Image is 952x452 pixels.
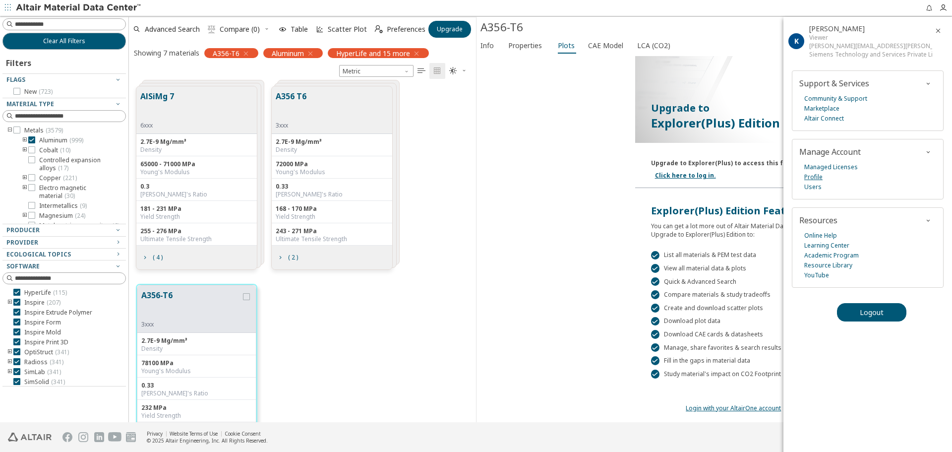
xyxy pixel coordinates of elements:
[651,343,936,352] div: Manage, share favorites & search results
[140,122,174,129] div: 6xxx
[651,277,936,286] div: Quick & Advanced Search
[651,330,936,339] div: Download CAE cards & datasheets
[141,359,252,367] div: 78100 MPa
[6,358,13,366] i: toogle group
[276,235,388,243] div: Ultimate Tensile Strength
[6,250,71,258] span: Ecological Topics
[860,308,884,317] span: Logout
[43,37,85,45] span: Clear All Filters
[651,101,936,115] p: Upgrade to
[6,100,54,108] span: Material Type
[24,348,69,356] span: OptiStruct
[153,255,163,260] span: ( 4 )
[809,33,932,42] div: Viewer
[651,115,936,131] p: Explorer(Plus) Edition
[129,79,476,422] div: grid
[804,172,823,182] a: Profile
[276,183,388,191] div: 0.33
[213,49,239,58] span: A356-T6
[508,38,542,54] span: Properties
[55,348,69,356] span: ( 341 )
[276,160,388,168] div: 72000 MPa
[63,174,77,182] span: ( 221 )
[140,191,253,198] div: [PERSON_NAME]'s Ratio
[651,155,935,167] div: Upgrade to Explorer(Plus) to access this feature. Already have an Explorer(Plus) account?
[6,226,40,234] span: Producer
[809,24,865,33] span: Khushpreet Singh
[47,368,61,376] span: ( 341 )
[140,205,253,213] div: 181 - 231 MPa
[276,227,388,235] div: 243 - 271 MPa
[39,202,87,210] span: Intermetallics
[39,174,77,182] span: Copper
[291,26,308,33] span: Table
[134,48,199,58] div: Showing 7 materials
[651,290,936,299] div: Compare materials & study tradeoffs
[686,404,781,412] a: Login with your AltairOne account
[651,356,660,365] div: 
[24,88,53,96] span: New
[24,328,61,336] span: Inspire Mold
[799,146,861,157] span: Manage Account
[39,87,53,96] span: ( 723 )
[39,212,85,220] span: Magnesium
[140,183,253,191] div: 0.3
[837,303,906,322] button: Logout
[558,38,575,54] span: Plots
[2,249,126,260] button: Ecological Topics
[69,136,83,144] span: ( 999 )
[651,251,936,260] div: List all materials & PEM test data
[141,321,241,328] div: 3xxx
[24,378,65,386] span: SimSolid
[651,317,660,326] div: 
[140,235,253,243] div: Ultimate Tensile Strength
[58,164,68,172] span: ( 17 )
[145,26,200,33] span: Advanced Search
[651,317,936,326] div: Download plot data
[2,50,36,73] div: Filters
[428,21,471,38] button: Upgrade
[336,49,410,58] span: HyperLife and 15 more
[651,264,936,273] div: View all material data & plots
[276,90,306,122] button: A356 T6
[46,126,63,134] span: ( 3579 )
[272,49,304,58] span: Aluminum
[6,75,25,84] span: Flags
[480,38,494,54] span: Info
[147,437,268,444] div: © 2025 Altair Engineering, Inc. All Rights Reserved.
[328,26,367,33] span: Scatter Plot
[2,98,126,110] button: Material Type
[387,26,425,33] span: Preferences
[136,248,167,267] button: ( 4 )
[651,204,936,218] div: Explorer(Plus) Edition Features
[141,389,252,397] div: [PERSON_NAME]'s Ratio
[24,338,68,346] span: Inspire Print 3D
[339,65,414,77] div: Unit System
[799,215,837,226] span: Resources
[655,171,716,180] a: Click here to log in.
[2,237,126,249] button: Provider
[170,430,218,437] a: Website Terms of Use
[50,358,63,366] span: ( 341 )
[141,367,252,375] div: Young's Modulus
[6,299,13,307] i: toogle group
[2,224,126,236] button: Producer
[276,138,388,146] div: 2.7E-9 Mg/mm³
[140,146,253,154] div: Density
[47,298,60,307] span: ( 207 )
[140,213,253,221] div: Yield Strength
[804,260,852,270] a: Resource Library
[276,146,388,154] div: Density
[6,238,38,247] span: Provider
[804,251,859,260] a: Academic Program
[141,382,252,389] div: 0.33
[288,255,298,260] span: ( 2 )
[276,168,388,176] div: Young's Modulus
[414,63,429,79] button: Table View
[21,212,28,220] i: toogle group
[21,174,28,182] i: toogle group
[220,26,260,33] span: Compare (0)
[637,38,670,54] span: LCA (CO2)
[8,433,52,442] img: Altair Engineering
[272,248,302,267] button: ( 2 )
